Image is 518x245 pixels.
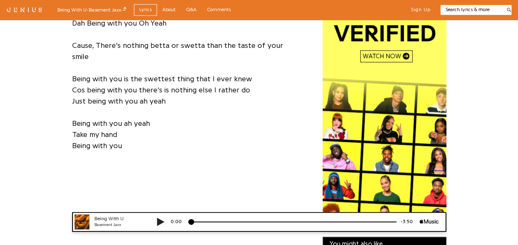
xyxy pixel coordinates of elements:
[331,6,354,13] div: -3:50
[134,4,157,15] a: Lyrics
[9,2,24,17] img: 72x72bb.jpg
[57,6,127,14] div: Being With U - Basement Jaxx
[29,10,78,16] div: Basement Jaxx
[157,4,181,15] a: About
[441,6,502,13] input: Search lyrics & more
[29,3,78,10] div: Being With U
[411,7,431,13] button: Sign Up
[181,4,202,15] a: Q&A
[202,4,236,15] a: Comments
